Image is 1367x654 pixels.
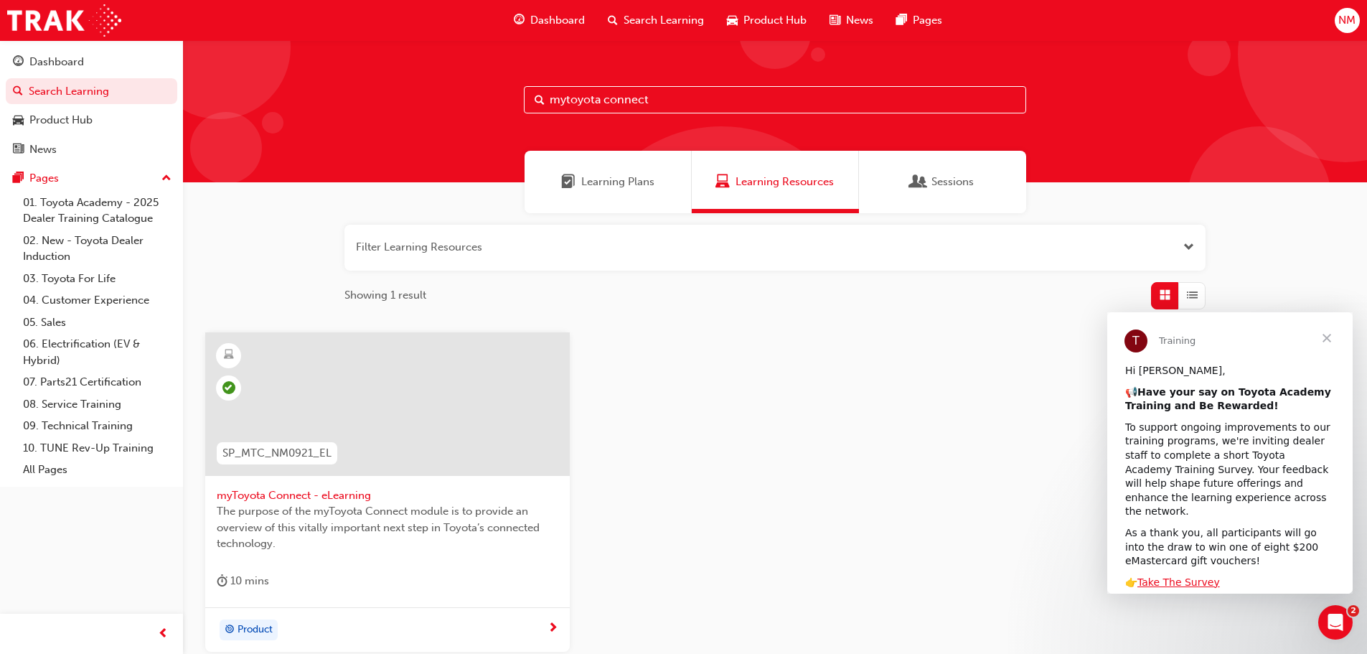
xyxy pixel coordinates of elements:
button: Pages [6,165,177,192]
span: Learning Plans [581,174,654,190]
span: News [846,12,873,29]
a: pages-iconPages [885,6,954,35]
span: SP_MTC_NM0921_EL [222,445,332,462]
a: Search Learning [6,78,177,105]
a: 09. Technical Training [17,415,177,437]
span: Search Learning [624,12,704,29]
a: Dashboard [6,49,177,75]
a: 03. Toyota For Life [17,268,177,290]
a: Learning PlansLearning Plans [525,151,692,213]
span: Product Hub [743,12,807,29]
img: Trak [7,4,121,37]
a: car-iconProduct Hub [715,6,818,35]
span: The purpose of the myToyota Connect module is to provide an overview of this vitally important ne... [217,503,558,552]
div: 10 mins [217,572,269,590]
span: learningResourceType_ELEARNING-icon [224,346,234,365]
a: search-iconSearch Learning [596,6,715,35]
a: 02. New - Toyota Dealer Induction [17,230,177,268]
a: 06. Electrification (EV & Hybrid) [17,333,177,371]
span: Grid [1160,287,1170,304]
a: News [6,136,177,163]
span: Search [535,92,545,108]
a: 01. Toyota Academy - 2025 Dealer Training Catalogue [17,192,177,230]
span: target-icon [225,621,235,640]
a: 10. TUNE Rev-Up Training [17,437,177,459]
span: Pages [913,12,942,29]
input: Search... [524,86,1026,113]
span: Learning Resources [736,174,834,190]
span: Dashboard [530,12,585,29]
iframe: Intercom live chat [1318,605,1353,640]
span: news-icon [830,11,840,29]
div: Dashboard [29,54,84,70]
span: car-icon [727,11,738,29]
span: guage-icon [13,56,24,69]
div: Product Hub [29,112,93,129]
span: search-icon [13,85,23,98]
span: next-icon [548,622,558,635]
span: car-icon [13,114,24,127]
a: 05. Sales [17,312,177,334]
iframe: Intercom live chat message [1107,312,1353,594]
a: news-iconNews [818,6,885,35]
a: SP_MTC_NM0921_ELmyToyota Connect - eLearningThe purpose of the myToyota Connect module is to prov... [205,332,570,653]
button: NM [1335,8,1360,33]
a: 04. Customer Experience [17,289,177,312]
span: news-icon [13,144,24,157]
span: myToyota Connect - eLearning [217,487,558,504]
a: Product Hub [6,107,177,134]
span: Sessions [931,174,974,190]
button: DashboardSearch LearningProduct HubNews [6,46,177,165]
a: SessionsSessions [859,151,1026,213]
span: duration-icon [217,572,227,590]
a: guage-iconDashboard [502,6,596,35]
span: Learning Plans [561,174,576,190]
span: learningRecordVerb_PASS-icon [222,381,235,394]
div: Pages [29,170,59,187]
span: NM [1338,12,1356,29]
span: guage-icon [514,11,525,29]
button: Open the filter [1183,239,1194,256]
span: Sessions [911,174,926,190]
span: Product [238,622,273,638]
div: News [29,141,57,158]
span: prev-icon [158,625,169,643]
a: All Pages [17,459,177,481]
span: List [1187,287,1198,304]
span: pages-icon [896,11,907,29]
a: 07. Parts21 Certification [17,371,177,393]
span: Learning Resources [715,174,730,190]
a: Learning ResourcesLearning Resources [692,151,859,213]
span: Showing 1 result [344,287,426,304]
span: search-icon [608,11,618,29]
span: up-icon [161,169,172,188]
span: 2 [1348,605,1359,617]
span: pages-icon [13,172,24,185]
a: 08. Service Training [17,393,177,416]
